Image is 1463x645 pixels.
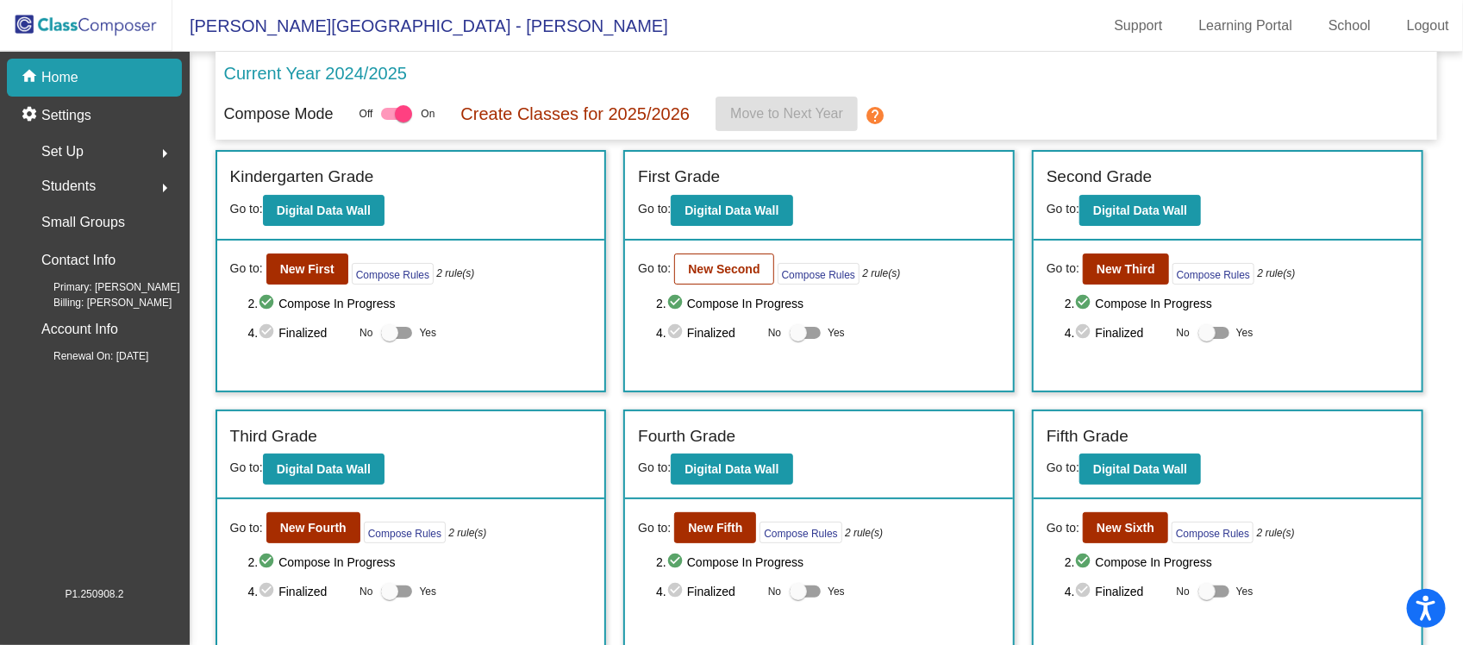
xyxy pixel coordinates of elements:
[277,462,371,476] b: Digital Data Wall
[638,165,720,190] label: First Grade
[1097,521,1154,535] b: New Sixth
[1236,581,1254,602] span: Yes
[1093,462,1187,476] b: Digital Data Wall
[716,97,858,131] button: Move to Next Year
[258,581,278,602] mat-icon: check_circle
[41,317,118,341] p: Account Info
[674,512,756,543] button: New Fifth
[248,322,352,343] span: 4. Finalized
[1047,202,1079,216] span: Go to:
[638,424,735,449] label: Fourth Grade
[224,60,407,86] p: Current Year 2024/2025
[1065,581,1168,602] span: 4. Finalized
[638,202,671,216] span: Go to:
[685,462,778,476] b: Digital Data Wall
[730,106,843,121] span: Move to Next Year
[41,210,125,235] p: Small Groups
[280,262,334,276] b: New First
[1047,260,1079,278] span: Go to:
[41,67,78,88] p: Home
[1101,12,1177,40] a: Support
[41,248,116,272] p: Contact Info
[258,552,278,573] mat-icon: check_circle
[1258,266,1296,281] i: 2 rule(s)
[21,67,41,88] mat-icon: home
[359,106,373,122] span: Off
[352,263,434,285] button: Compose Rules
[688,521,742,535] b: New Fifth
[230,202,263,216] span: Go to:
[230,260,263,278] span: Go to:
[1075,552,1096,573] mat-icon: check_circle
[359,325,372,341] span: No
[666,552,687,573] mat-icon: check_circle
[1236,322,1254,343] span: Yes
[230,424,317,449] label: Third Grade
[862,266,900,281] i: 2 rule(s)
[845,525,883,541] i: 2 rule(s)
[1172,263,1254,285] button: Compose Rules
[671,454,792,485] button: Digital Data Wall
[1065,322,1168,343] span: 4. Finalized
[656,293,1000,314] span: 2. Compose In Progress
[1065,552,1409,573] span: 2. Compose In Progress
[248,581,352,602] span: 4. Finalized
[1075,322,1096,343] mat-icon: check_circle
[230,165,374,190] label: Kindergarten Grade
[41,140,84,164] span: Set Up
[768,325,781,341] span: No
[230,519,263,537] span: Go to:
[828,581,845,602] span: Yes
[436,266,474,281] i: 2 rule(s)
[688,262,760,276] b: New Second
[448,525,486,541] i: 2 rule(s)
[266,512,360,543] button: New Fourth
[778,263,860,285] button: Compose Rules
[248,552,592,573] span: 2. Compose In Progress
[666,322,687,343] mat-icon: check_circle
[359,584,372,599] span: No
[1172,522,1254,543] button: Compose Rules
[666,581,687,602] mat-icon: check_circle
[1093,204,1187,217] b: Digital Data Wall
[638,519,671,537] span: Go to:
[656,581,760,602] span: 4. Finalized
[230,460,263,474] span: Go to:
[768,584,781,599] span: No
[656,552,1000,573] span: 2. Compose In Progress
[263,195,385,226] button: Digital Data Wall
[1185,12,1307,40] a: Learning Portal
[666,293,687,314] mat-icon: check_circle
[638,460,671,474] span: Go to:
[248,293,592,314] span: 2. Compose In Progress
[154,143,175,164] mat-icon: arrow_right
[1079,195,1201,226] button: Digital Data Wall
[685,204,778,217] b: Digital Data Wall
[1315,12,1385,40] a: School
[638,260,671,278] span: Go to:
[1047,165,1153,190] label: Second Grade
[26,295,172,310] span: Billing: [PERSON_NAME]
[280,521,347,535] b: New Fourth
[1075,581,1096,602] mat-icon: check_circle
[258,322,278,343] mat-icon: check_circle
[1047,424,1129,449] label: Fifth Grade
[421,106,435,122] span: On
[1177,584,1190,599] span: No
[419,322,436,343] span: Yes
[263,454,385,485] button: Digital Data Wall
[1083,512,1168,543] button: New Sixth
[1393,12,1463,40] a: Logout
[828,322,845,343] span: Yes
[760,522,841,543] button: Compose Rules
[26,279,180,295] span: Primary: [PERSON_NAME]
[1177,325,1190,341] span: No
[1257,525,1295,541] i: 2 rule(s)
[865,105,885,126] mat-icon: help
[21,105,41,126] mat-icon: settings
[1065,293,1409,314] span: 2. Compose In Progress
[258,293,278,314] mat-icon: check_circle
[41,174,96,198] span: Students
[224,103,334,126] p: Compose Mode
[1079,454,1201,485] button: Digital Data Wall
